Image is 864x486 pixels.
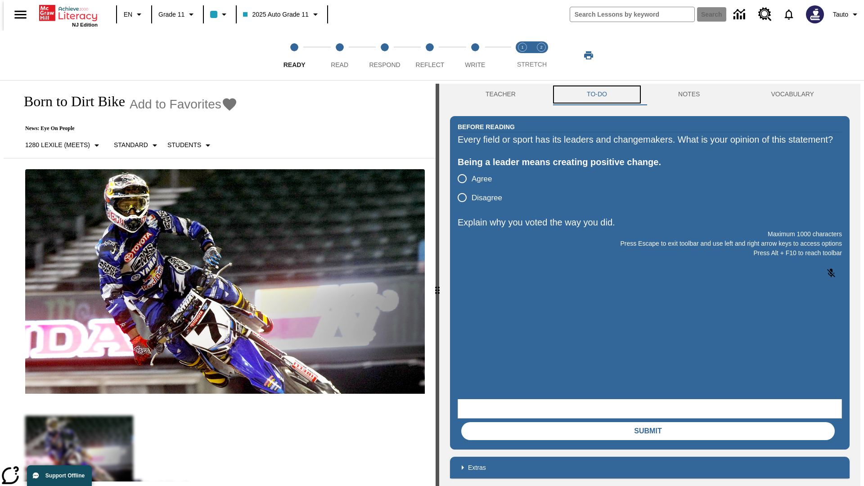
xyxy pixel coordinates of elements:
[806,5,824,23] img: Avatar
[820,262,842,284] button: Click to activate and allow voice recognition
[4,84,436,481] div: reading
[521,45,523,49] text: 1
[120,6,148,22] button: Language: EN, Select a language
[551,84,643,105] button: TO-DO
[114,140,148,150] p: Standard
[458,229,842,239] p: Maximum 1000 characters
[124,10,132,19] span: EN
[528,31,554,80] button: Stretch Respond step 2 of 2
[458,248,842,258] p: Press Alt + F10 to reach toolbar
[359,31,411,80] button: Respond step 3 of 5
[458,122,515,132] h2: Before Reading
[509,31,535,80] button: Stretch Read step 1 of 2
[14,125,238,132] p: News: Eye On People
[45,472,85,479] span: Support Offline
[167,140,201,150] p: Students
[14,93,125,110] h1: Born to Dirt Bike
[458,215,842,229] p: Explain why you voted the way you did.
[25,140,90,150] p: 1280 Lexile (Meets)
[458,155,842,169] div: Being a leader means creating positive change.
[574,47,603,63] button: Print
[753,2,777,27] a: Resource Center, Will open in new tab
[458,239,842,248] p: Press Escape to exit toolbar and use left and right arrow keys to access options
[268,31,320,80] button: Ready step 1 of 5
[728,2,753,27] a: Data Center
[458,132,842,147] div: Every field or sport has its leaders and changemakers. What is your opinion of this statement?
[22,137,106,153] button: Select Lexile, 1280 Lexile (Meets)
[643,84,735,105] button: NOTES
[39,3,98,27] div: Home
[207,6,233,22] button: Class color is light blue. Change class color
[436,84,439,486] div: Press Enter or Spacebar and then press right and left arrow keys to move the slider
[439,84,860,486] div: activity
[468,463,486,472] p: Extras
[458,169,509,207] div: poll
[331,61,348,68] span: Read
[130,96,238,112] button: Add to Favorites - Born to Dirt Bike
[25,169,425,394] img: Motocross racer James Stewart flies through the air on his dirt bike.
[833,10,848,19] span: Tauto
[4,7,131,15] body: Explain why you voted the way you did. Maximum 1000 characters Press Alt + F10 to reach toolbar P...
[517,61,547,68] span: STRETCH
[404,31,456,80] button: Reflect step 4 of 5
[450,84,850,105] div: Instructional Panel Tabs
[777,3,801,26] a: Notifications
[110,137,164,153] button: Scaffolds, Standard
[155,6,200,22] button: Grade: Grade 11, Select a grade
[243,10,308,19] span: 2025 Auto Grade 11
[72,22,98,27] span: NJ Edition
[27,465,92,486] button: Support Offline
[369,61,400,68] span: Respond
[472,173,492,185] span: Agree
[465,61,485,68] span: Write
[164,137,217,153] button: Select Student
[570,7,694,22] input: search field
[829,6,864,22] button: Profile/Settings
[7,1,34,28] button: Open side menu
[158,10,184,19] span: Grade 11
[540,45,542,49] text: 2
[801,3,829,26] button: Select a new avatar
[283,61,306,68] span: Ready
[416,61,445,68] span: Reflect
[450,457,850,478] div: Extras
[313,31,365,80] button: Read step 2 of 5
[735,84,850,105] button: VOCABULARY
[472,192,502,204] span: Disagree
[239,6,324,22] button: Class: 2025 Auto Grade 11, Select your class
[450,84,551,105] button: Teacher
[130,97,221,112] span: Add to Favorites
[449,31,501,80] button: Write step 5 of 5
[461,422,835,440] button: Submit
